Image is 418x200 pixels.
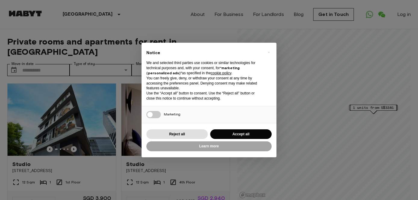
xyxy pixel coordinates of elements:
[146,50,262,56] h2: Notice
[210,129,272,139] button: Accept all
[268,49,270,56] span: ×
[164,112,180,116] span: Marketing
[211,71,231,75] a: cookie policy
[146,60,262,75] p: We and selected third parties use cookies or similar technologies for technical purposes and, wit...
[146,129,208,139] button: Reject all
[146,66,240,75] strong: “marketing (personalized ads)”
[146,91,262,101] p: Use the “Accept all” button to consent. Use the “Reject all” button or close this notice to conti...
[264,48,273,57] button: Close this notice
[146,141,272,151] button: Learn more
[146,76,262,91] p: You can freely give, deny, or withdraw your consent at any time by accessing the preferences pane...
